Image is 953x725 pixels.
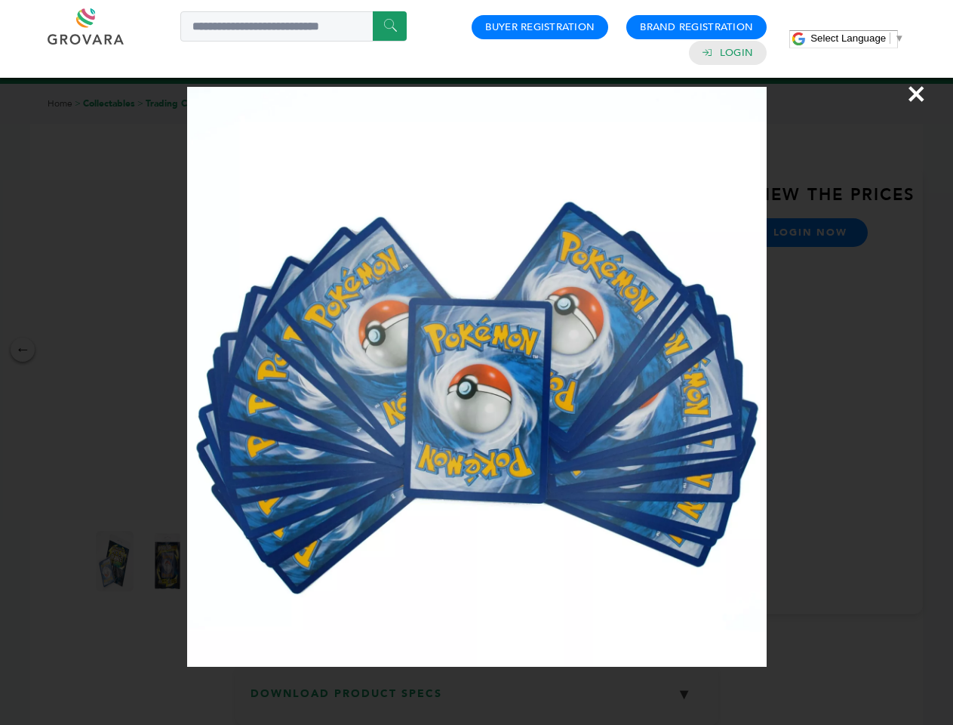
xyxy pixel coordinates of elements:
[890,32,890,44] span: ​
[640,20,753,34] a: Brand Registration
[810,32,904,44] a: Select Language​
[187,87,767,667] img: Image Preview
[485,20,595,34] a: Buyer Registration
[894,32,904,44] span: ▼
[720,46,753,60] a: Login
[180,11,407,42] input: Search a product or brand...
[810,32,886,44] span: Select Language
[906,72,927,115] span: ×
